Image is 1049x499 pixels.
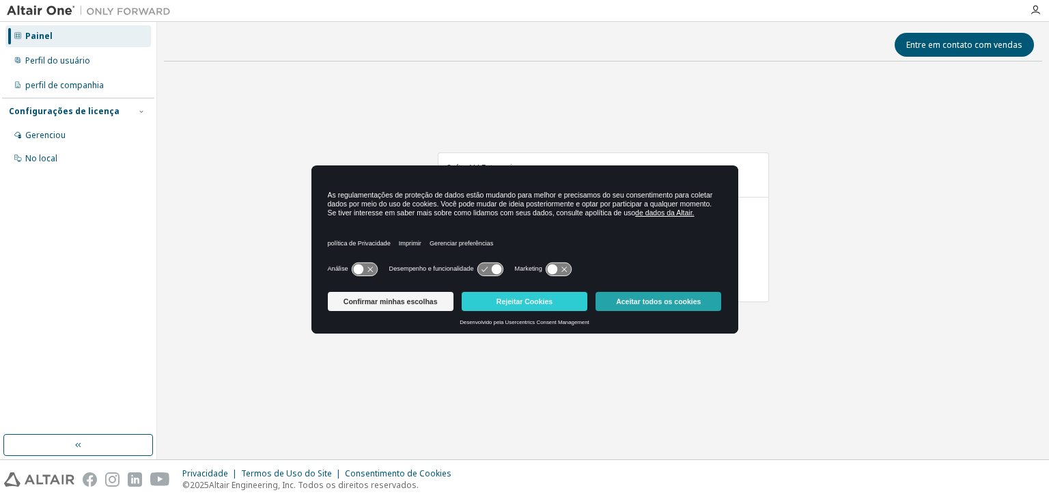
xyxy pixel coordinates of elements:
[345,468,451,479] font: Consentimento de Cookies
[906,39,1022,51] font: Entre em contato com vendas
[447,162,522,174] font: Suíte AU Enterprise
[105,472,120,487] img: instagram.svg
[241,468,332,479] font: Termos de Uso do Site
[128,472,142,487] img: linkedin.svg
[209,479,419,491] font: Altair Engineering, Inc. Todos os direitos reservados.
[25,152,57,164] font: No local
[25,30,53,42] font: Painel
[182,479,190,491] font: ©
[25,129,66,141] font: Gerenciou
[150,472,170,487] img: youtube.svg
[190,479,209,491] font: 2025
[7,4,178,18] img: Altair Um
[9,105,120,117] font: Configurações de licença
[25,55,90,66] font: Perfil do usuário
[83,472,97,487] img: facebook.svg
[182,468,228,479] font: Privacidade
[4,472,74,487] img: altair_logo.svg
[895,33,1034,57] button: Entre em contato com vendas
[25,79,104,91] font: perfil de companhia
